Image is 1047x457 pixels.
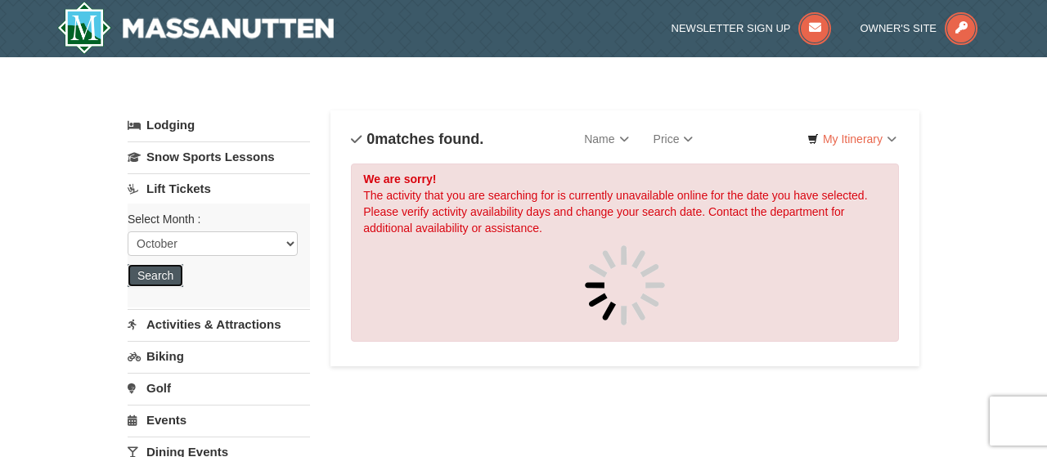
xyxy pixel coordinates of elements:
a: Massanutten Resort [57,2,334,54]
a: Owner's Site [861,22,978,34]
span: 0 [366,131,375,147]
img: spinner.gif [584,244,666,326]
a: Price [641,123,706,155]
span: Owner's Site [861,22,937,34]
button: Search [128,264,183,287]
a: Golf [128,373,310,403]
span: Newsletter Sign Up [672,22,791,34]
a: Lodging [128,110,310,140]
label: Select Month : [128,211,298,227]
h4: matches found. [351,131,483,147]
a: Name [572,123,640,155]
a: Biking [128,341,310,371]
a: Lift Tickets [128,173,310,204]
div: The activity that you are searching for is currently unavailable online for the date you have sel... [351,164,899,342]
a: Snow Sports Lessons [128,141,310,172]
strong: We are sorry! [363,172,436,186]
a: Newsletter Sign Up [672,22,832,34]
img: Massanutten Resort Logo [57,2,334,54]
a: Activities & Attractions [128,309,310,339]
a: My Itinerary [797,127,907,151]
a: Events [128,405,310,435]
